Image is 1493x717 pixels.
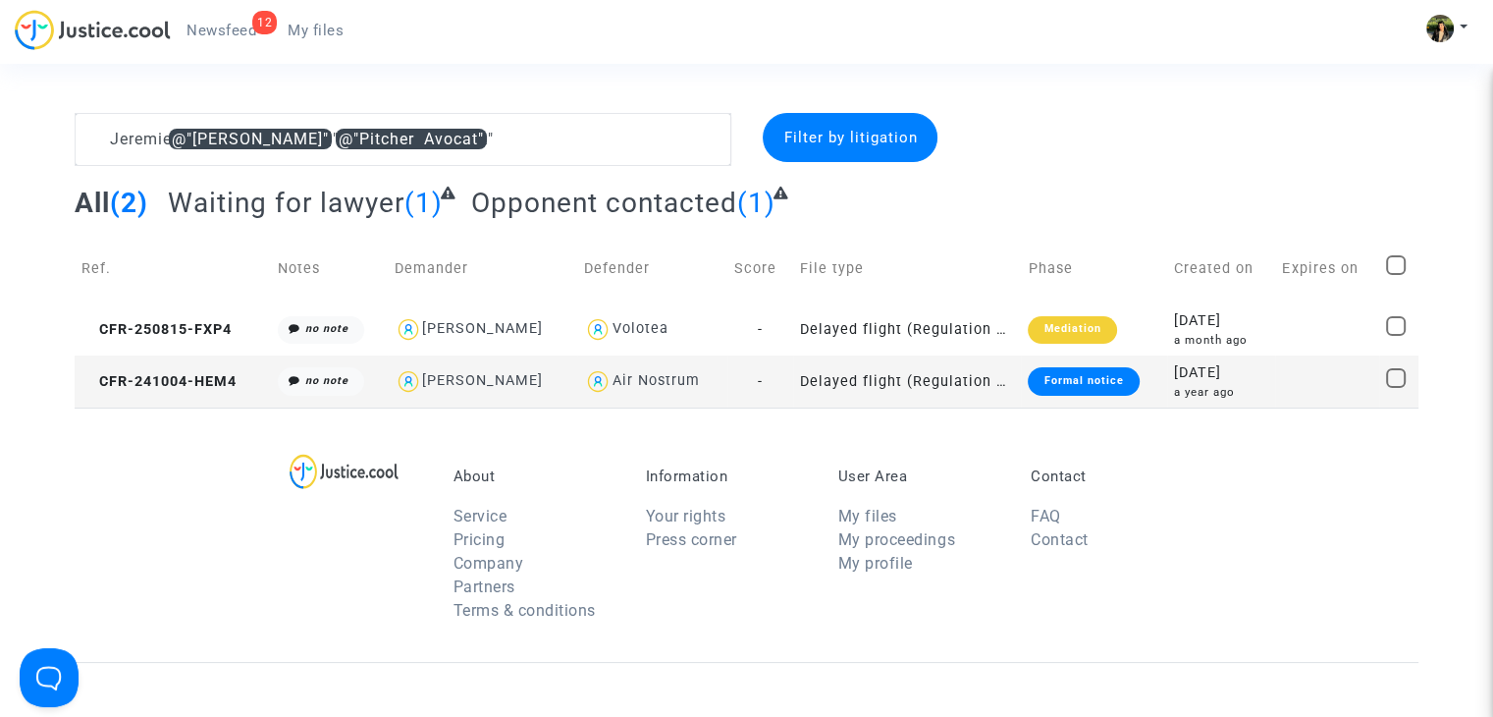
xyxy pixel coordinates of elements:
[1031,530,1089,549] a: Contact
[1167,234,1276,303] td: Created on
[1174,310,1269,332] div: [DATE]
[793,234,1022,303] td: File type
[110,187,148,219] span: (2)
[793,356,1022,408] td: Delayed flight (Regulation EC 261/2004)
[612,372,699,389] div: Air Nostrum
[272,16,359,45] a: My files
[646,468,809,485] p: Information
[75,234,271,303] td: Ref.
[453,530,506,549] a: Pricing
[252,11,277,34] div: 12
[453,468,616,485] p: About
[422,372,543,389] div: [PERSON_NAME]
[838,468,1001,485] p: User Area
[584,315,613,344] img: icon-user.svg
[453,554,524,573] a: Company
[584,367,613,396] img: icon-user.svg
[187,22,256,39] span: Newsfeed
[793,303,1022,356] td: Delayed flight (Regulation EC 261/2004)
[1426,15,1454,42] img: ACg8ocIHv2cjDDKoFJhKpOjfbZYKSpwDZ1OyqKQUd1LFOvruGOPdCw=s96-c
[305,374,348,387] i: no note
[168,187,404,219] span: Waiting for lawyer
[1031,468,1194,485] p: Contact
[453,578,515,596] a: Partners
[453,601,596,620] a: Terms & conditions
[577,234,727,303] td: Defender
[15,10,171,50] img: jc-logo.svg
[646,530,737,549] a: Press corner
[1028,316,1116,344] div: Mediation
[1021,234,1166,303] td: Phase
[758,321,763,338] span: -
[612,320,667,337] div: Volotea
[646,507,726,525] a: Your rights
[471,187,737,219] span: Opponent contacted
[271,234,387,303] td: Notes
[388,234,577,303] td: Demander
[783,129,917,146] span: Filter by litigation
[75,187,110,219] span: All
[1174,362,1269,384] div: [DATE]
[290,454,399,489] img: logo-lg.svg
[758,373,763,390] span: -
[404,187,443,219] span: (1)
[838,554,913,573] a: My profile
[305,322,348,335] i: no note
[171,16,272,45] a: 12Newsfeed
[737,187,775,219] span: (1)
[1174,384,1269,401] div: a year ago
[288,22,344,39] span: My files
[838,507,897,525] a: My files
[395,315,423,344] img: icon-user.svg
[1174,332,1269,349] div: a month ago
[1275,234,1379,303] td: Expires on
[395,367,423,396] img: icon-user.svg
[838,530,955,549] a: My proceedings
[727,234,792,303] td: Score
[1028,367,1139,395] div: Formal notice
[422,320,543,337] div: [PERSON_NAME]
[453,507,507,525] a: Service
[20,648,79,707] iframe: Help Scout Beacon - Open
[81,321,232,338] span: CFR-250815-FXP4
[81,373,237,390] span: CFR-241004-HEM4
[1031,507,1061,525] a: FAQ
